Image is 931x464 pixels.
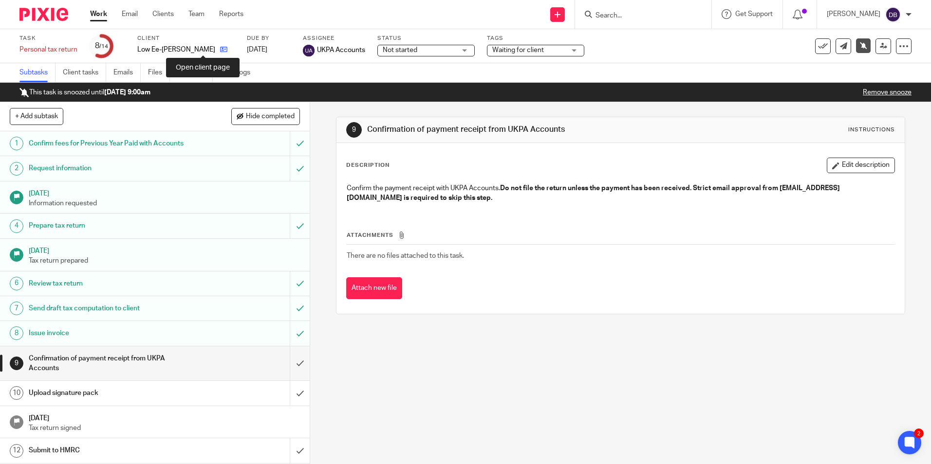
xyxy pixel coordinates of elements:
img: Pixie [19,8,68,21]
a: Remove snooze [863,89,912,96]
b: [DATE] 9:00am [104,89,150,96]
h1: Confirmation of payment receipt from UKPA Accounts [29,351,196,376]
h1: Confirm fees for Previous Year Paid with Accounts [29,136,196,151]
a: Emails [113,63,141,82]
div: 8 [95,40,108,52]
h1: Confirmation of payment receipt from UKPA Accounts [367,125,641,135]
div: 10 [10,386,23,400]
h1: Send draft tax computation to client [29,301,196,316]
a: Email [122,9,138,19]
p: Tax return prepared [29,256,300,266]
span: Attachments [347,232,393,238]
h1: Upload signature pack [29,386,196,400]
p: Tax return signed [29,423,300,433]
div: 2 [10,162,23,176]
button: Hide completed [231,108,300,125]
label: Tags [487,35,584,42]
div: 9 [346,122,362,138]
h1: Review tax return [29,276,196,291]
label: Client [137,35,235,42]
label: Assignee [303,35,365,42]
img: svg%3E [885,7,901,22]
div: 12 [10,444,23,458]
span: Not started [383,47,417,54]
h1: [DATE] [29,411,300,423]
a: Notes (2) [177,63,213,82]
span: [DATE] [247,46,267,53]
small: /14 [99,44,108,49]
div: 9 [10,357,23,370]
h1: Prepare tax return [29,218,196,233]
label: Due by [247,35,291,42]
div: 6 [10,277,23,290]
button: Edit description [827,158,895,173]
p: This task is snoozed until [19,88,150,97]
button: Attach new file [346,277,402,299]
h1: [DATE] [29,244,300,256]
a: Work [90,9,107,19]
div: Personal tax return [19,45,77,54]
strong: Do not file the return unless the payment has been received. [500,185,691,192]
span: UKPA Accounts [317,45,365,55]
p: Information requested [29,198,300,208]
div: 1 [10,137,23,150]
p: Low Ee-[PERSON_NAME] [137,45,215,54]
div: 4 [10,219,23,233]
span: Get Support [735,11,773,18]
div: 7 [10,302,23,315]
span: Waiting for client [492,47,544,54]
p: [PERSON_NAME] [827,9,880,19]
div: 8 [10,326,23,340]
h1: Request information [29,161,196,176]
p: Description [346,161,390,169]
button: + Add subtask [10,108,63,125]
a: Audit logs [220,63,258,82]
span: There are no files attached to this task. [347,252,464,259]
a: Client tasks [63,63,106,82]
img: svg%3E [303,45,315,56]
h1: [DATE] [29,186,300,198]
div: 2 [914,428,924,438]
a: Clients [152,9,174,19]
p: Confirm the payment receipt with UKPA Accounts. [347,183,894,203]
input: Search [595,12,682,20]
label: Task [19,35,77,42]
span: Hide completed [246,113,295,121]
div: Instructions [848,126,895,134]
a: Subtasks [19,63,56,82]
a: Reports [219,9,243,19]
a: Files [148,63,170,82]
a: Team [188,9,205,19]
h1: Submit to HMRC [29,443,196,458]
label: Status [377,35,475,42]
h1: Issue invoice [29,326,196,340]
